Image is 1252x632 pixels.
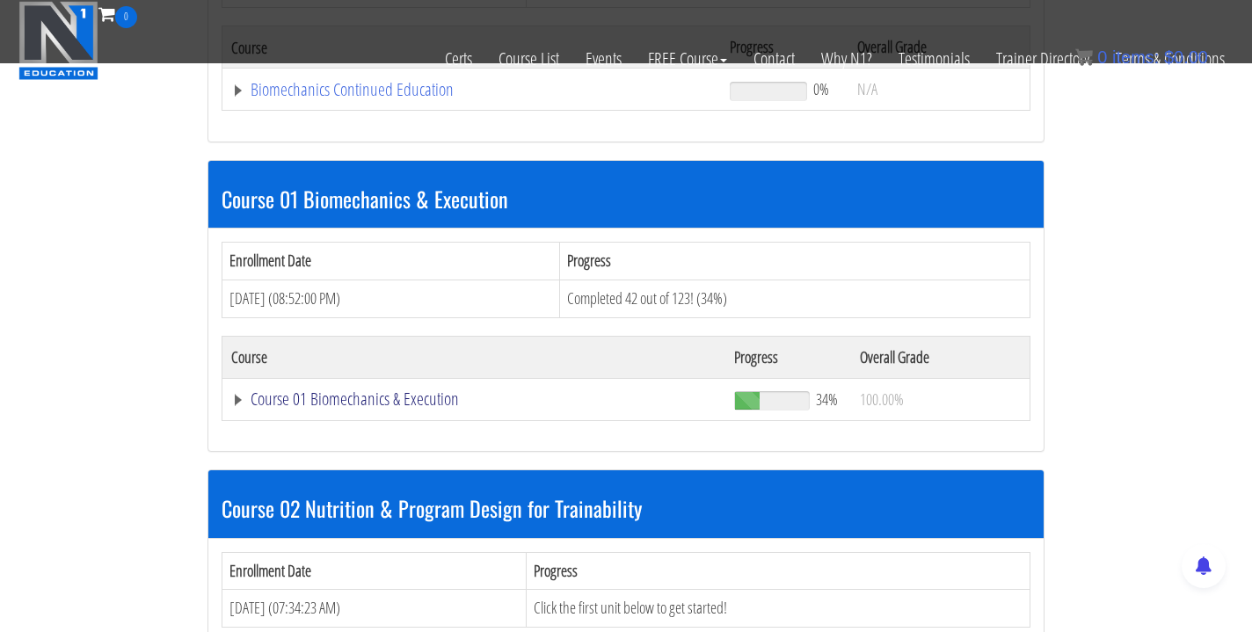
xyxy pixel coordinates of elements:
[560,243,1030,280] th: Progress
[813,79,829,98] span: 0%
[526,552,1030,590] th: Progress
[526,590,1030,628] td: Click the first unit below to get started!
[885,28,983,90] a: Testimonials
[983,28,1103,90] a: Trainer Directory
[740,28,808,90] a: Contact
[222,336,725,378] th: Course
[231,390,717,408] a: Course 01 Biomechanics & Execution
[18,1,98,80] img: n1-education
[485,28,572,90] a: Course List
[1097,47,1107,67] span: 0
[1075,47,1208,67] a: 0 items: $0.00
[1075,48,1093,66] img: icon11.png
[222,243,560,280] th: Enrollment Date
[808,28,885,90] a: Why N1?
[222,552,527,590] th: Enrollment Date
[560,280,1030,317] td: Completed 42 out of 123! (34%)
[115,6,137,28] span: 0
[1164,47,1174,67] span: $
[432,28,485,90] a: Certs
[1112,47,1159,67] span: items:
[222,280,560,317] td: [DATE] (08:52:00 PM)
[572,28,635,90] a: Events
[222,187,1030,210] h3: Course 01 Biomechanics & Execution
[851,336,1030,378] th: Overall Grade
[851,378,1030,420] td: 100.00%
[635,28,740,90] a: FREE Course
[1164,47,1208,67] bdi: 0.00
[222,590,527,628] td: [DATE] (07:34:23 AM)
[816,389,838,409] span: 34%
[1103,28,1238,90] a: Terms & Conditions
[725,336,851,378] th: Progress
[98,2,137,25] a: 0
[222,497,1030,519] h3: Course 02 Nutrition & Program Design for Trainability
